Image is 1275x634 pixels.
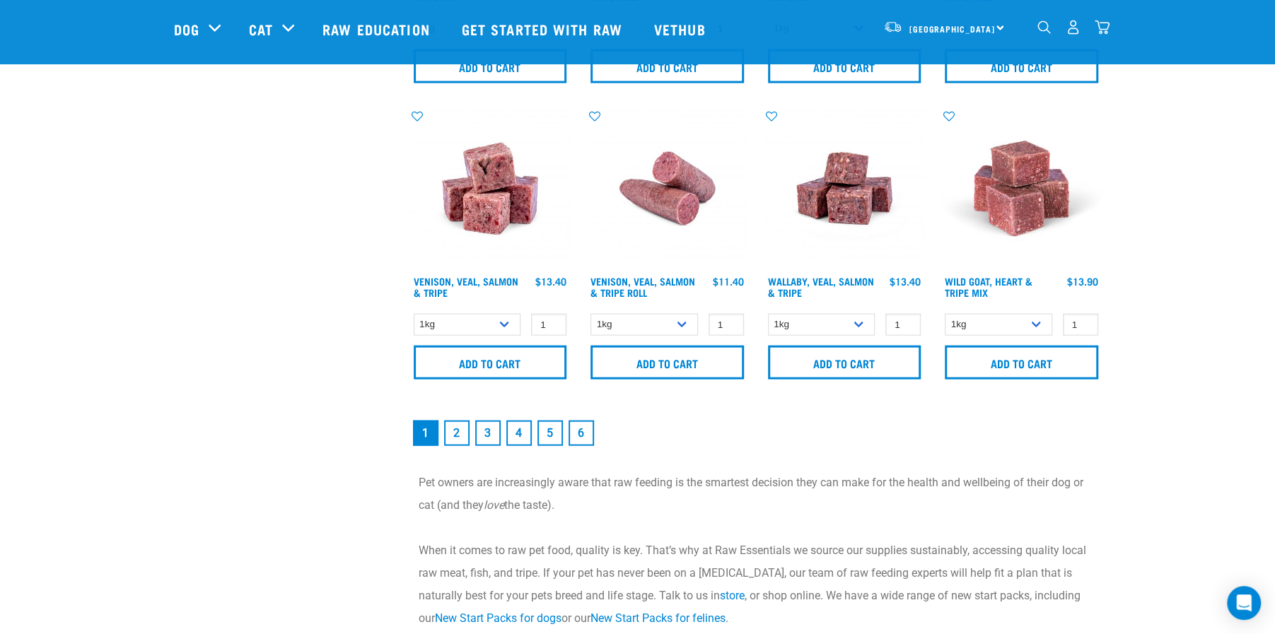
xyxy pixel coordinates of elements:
div: Open Intercom Messenger [1227,586,1261,620]
img: Venison Veal Salmon Tripe 1621 [410,109,571,269]
a: Raw Education [308,1,447,57]
nav: pagination [410,418,1102,449]
a: Vethub [640,1,723,57]
a: Goto page 4 [506,421,532,446]
input: Add to cart [768,346,921,380]
input: Add to cart [945,49,1098,83]
input: Add to cart [768,49,921,83]
a: Venison, Veal, Salmon & Tripe Roll [590,278,695,295]
a: Cat [249,18,273,40]
a: Wallaby, Veal, Salmon & Tripe [768,278,874,295]
div: $11.40 [713,276,744,287]
input: Add to cart [590,49,744,83]
a: Goto page 3 [475,421,501,446]
a: store [720,589,745,602]
input: Add to cart [945,346,1098,380]
input: 1 [531,314,566,336]
div: $13.90 [1067,276,1098,287]
img: home-icon-1@2x.png [1037,20,1051,34]
a: Dog [174,18,199,40]
div: $13.40 [890,276,921,287]
p: Pet owners are increasingly aware that raw feeding is the smartest decision they can make for the... [419,471,1093,517]
img: van-moving.png [883,20,902,33]
img: Venison Veal Salmon Tripe 1651 [587,109,747,269]
img: Wallaby Veal Salmon Tripe 1642 [764,109,925,269]
a: Wild Goat, Heart & Tripe Mix [945,278,1032,295]
p: When it comes to raw pet food, quality is key. That’s why at Raw Essentials we source our supplie... [419,539,1093,630]
input: Add to cart [414,346,567,380]
input: Add to cart [590,346,744,380]
img: user.png [1066,20,1081,35]
div: $13.40 [535,276,566,287]
a: New Start Packs for felines [590,611,726,625]
input: 1 [885,314,921,336]
a: Venison, Veal, Salmon & Tripe [414,278,518,295]
em: love [484,498,504,512]
a: Goto page 2 [444,421,470,446]
a: Get started with Raw [448,1,640,57]
a: Goto page 6 [569,421,594,446]
input: 1 [1063,314,1098,336]
a: Goto page 5 [537,421,563,446]
img: Goat Heart Tripe 8451 [941,109,1102,269]
img: home-icon@2x.png [1095,20,1110,35]
input: 1 [709,314,744,336]
span: [GEOGRAPHIC_DATA] [909,26,995,31]
a: Page 1 [413,421,438,446]
input: Add to cart [414,49,567,83]
a: New Start Packs for dogs [435,611,561,625]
